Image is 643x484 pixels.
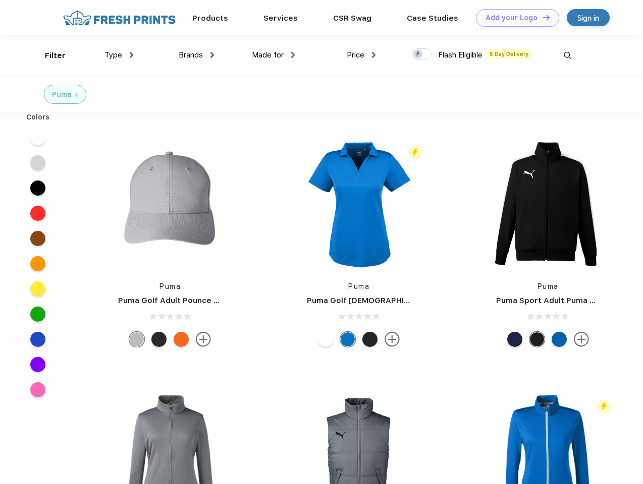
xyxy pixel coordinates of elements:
[151,332,167,347] div: Puma Black
[60,9,179,27] img: fo%20logo%202.webp
[19,112,58,123] div: Colors
[130,52,133,58] img: dropdown.png
[210,52,214,58] img: dropdown.png
[340,332,355,347] div: Lapis Blue
[118,296,273,305] a: Puma Golf Adult Pounce Adjustable Cap
[196,332,211,347] img: more.svg
[129,332,144,347] div: Quarry
[487,49,531,58] span: 5 Day Delivery
[103,137,237,271] img: func=resize&h=266
[292,137,426,271] img: func=resize&h=266
[348,282,369,290] a: Puma
[263,14,298,23] a: Services
[543,15,550,20] img: DT
[291,52,295,58] img: dropdown.png
[481,137,615,271] img: func=resize&h=266
[307,296,494,305] a: Puma Golf [DEMOGRAPHIC_DATA]' Icon Golf Polo
[104,50,122,59] span: Type
[372,52,376,58] img: dropdown.png
[559,47,576,64] img: desktop_search.svg
[408,146,422,159] img: flash_active_toggle.svg
[174,332,189,347] div: Vibrant Orange
[52,89,72,100] div: Puma
[597,400,611,413] img: flash_active_toggle.svg
[45,50,66,62] div: Filter
[252,50,284,59] span: Made for
[567,9,610,26] a: Sign in
[318,332,333,347] div: Bright White
[577,12,599,24] div: Sign in
[552,332,567,347] div: Lapis Blue
[529,332,545,347] div: Puma Black
[438,50,483,59] span: Flash Eligible
[362,332,378,347] div: Puma Black
[385,332,400,347] img: more.svg
[347,50,364,59] span: Price
[75,93,78,97] img: filter_cancel.svg
[179,50,203,59] span: Brands
[159,282,181,290] a: Puma
[486,14,538,22] div: Add your Logo
[192,14,228,23] a: Products
[538,282,559,290] a: Puma
[574,332,589,347] img: more.svg
[333,14,371,23] a: CSR Swag
[507,332,522,347] div: Peacoat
